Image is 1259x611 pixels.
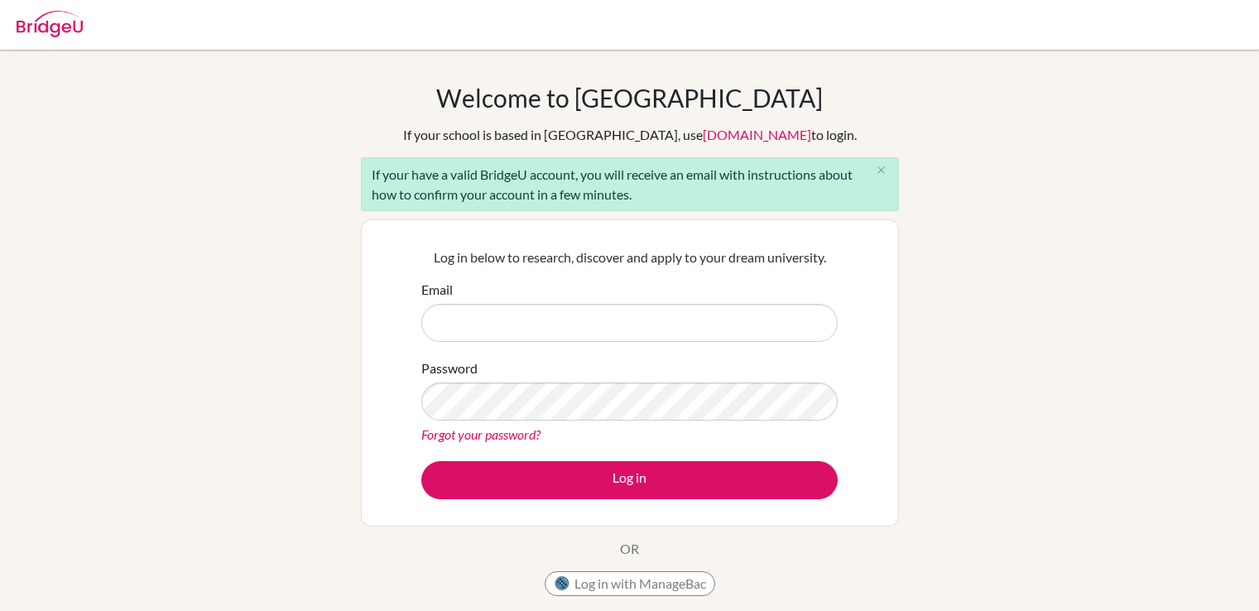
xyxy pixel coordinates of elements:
div: If your school is based in [GEOGRAPHIC_DATA], use to login. [403,125,857,145]
img: Bridge-U [17,11,83,37]
button: Log in with ManageBac [545,571,715,596]
h1: Welcome to [GEOGRAPHIC_DATA] [436,83,823,113]
i: close [875,164,887,176]
label: Email [421,280,453,300]
button: Close [865,158,898,183]
label: Password [421,358,478,378]
p: OR [620,539,639,559]
p: Log in below to research, discover and apply to your dream university. [421,248,838,267]
a: Forgot your password? [421,426,541,442]
a: [DOMAIN_NAME] [703,127,811,142]
button: Log in [421,461,838,499]
div: If your have a valid BridgeU account, you will receive an email with instructions about how to co... [361,157,899,211]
